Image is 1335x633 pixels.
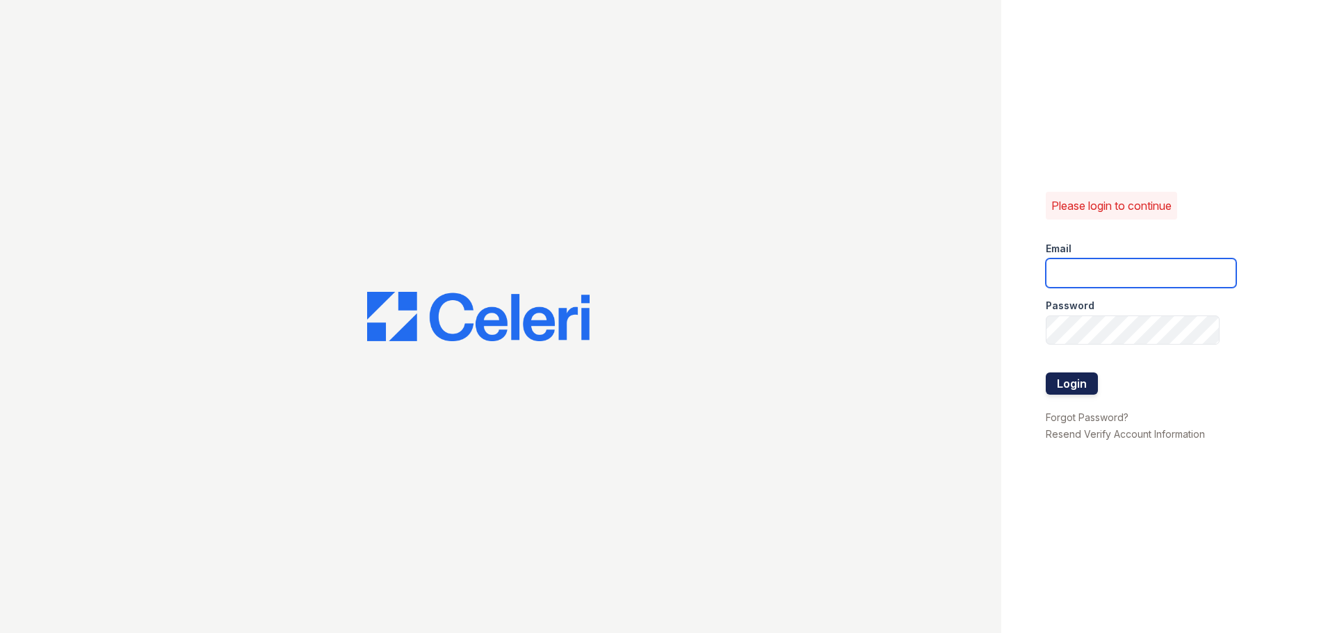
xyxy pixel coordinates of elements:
label: Password [1046,299,1094,313]
button: Login [1046,372,1098,395]
a: Forgot Password? [1046,411,1128,423]
img: CE_Logo_Blue-a8612792a0a2168367f1c8372b55b34899dd931a85d93a1a3d3e32e68fde9ad4.png [367,292,590,342]
label: Email [1046,242,1071,256]
p: Please login to continue [1051,197,1172,214]
a: Resend Verify Account Information [1046,428,1205,440]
